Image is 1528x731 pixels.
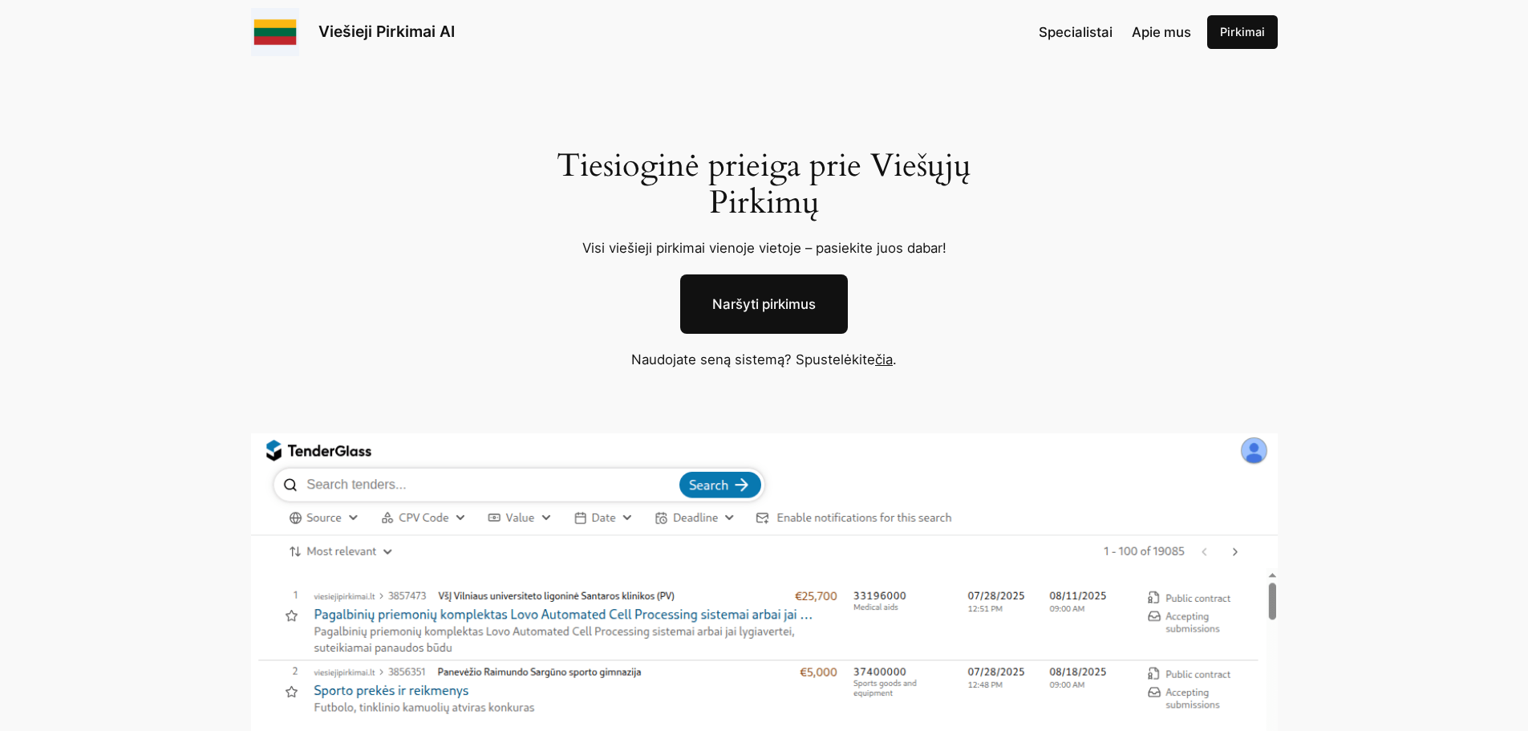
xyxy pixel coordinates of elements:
[1039,24,1113,40] span: Specialistai
[1132,24,1191,40] span: Apie mus
[1132,22,1191,43] a: Apie mus
[875,351,893,368] a: čia
[318,22,455,41] a: Viešieji Pirkimai AI
[1039,22,1113,43] a: Specialistai
[537,238,991,258] p: Visi viešieji pirkimai vienoje vietoje – pasiekite juos dabar!
[1207,15,1278,49] a: Pirkimai
[516,349,1013,370] p: Naudojate seną sistemą? Spustelėkite .
[680,274,848,334] a: Naršyti pirkimus
[1039,22,1191,43] nav: Navigation
[537,148,991,221] h1: Tiesioginė prieiga prie Viešųjų Pirkimų
[251,8,299,56] img: Viešieji pirkimai logo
